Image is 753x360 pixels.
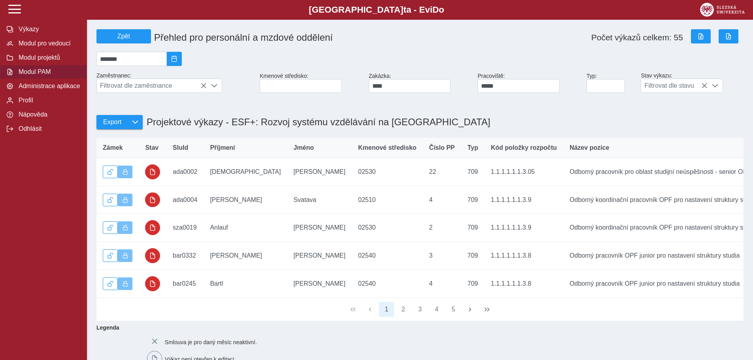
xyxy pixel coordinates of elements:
div: Stav výkazu: [638,69,747,96]
td: ada0002 [166,158,204,186]
td: 709 [461,158,485,186]
button: Výkaz uzamčen. [118,277,133,290]
span: t [403,5,406,15]
td: [PERSON_NAME] [204,186,287,214]
button: 3 [413,302,428,317]
img: logo_web_su.png [700,3,745,17]
td: Svatava [287,186,352,214]
td: 2 [423,214,461,242]
td: 709 [461,186,485,214]
td: 02510 [352,186,423,214]
button: uzamčeno [145,192,160,207]
button: 4 [429,302,444,317]
button: Zpět [96,29,151,43]
button: Export do PDF [719,29,738,43]
button: Odemknout výkaz. [103,194,118,206]
td: Bartl [204,270,287,298]
td: 709 [461,242,485,270]
td: [DEMOGRAPHIC_DATA] [204,158,287,186]
td: 02540 [352,242,423,270]
td: 1.1.1.1.1.1.3.05 [485,158,563,186]
td: 1.1.1.1.1.1.3.9 [485,214,563,242]
span: Zpět [100,33,147,40]
td: [PERSON_NAME] [287,214,352,242]
button: Export [96,115,128,129]
span: Modul PAM [16,68,80,75]
div: Zaměstnanec: [93,69,257,96]
span: Jméno [293,144,314,151]
button: Odemknout výkaz. [103,249,118,262]
td: 4 [423,186,461,214]
span: Filtrovat dle zaměstnance [97,79,207,92]
td: 1.1.1.1.1.1.3.8 [485,242,563,270]
span: Profil [16,97,80,104]
span: D [432,5,439,15]
td: bar0245 [166,270,204,298]
td: 709 [461,270,485,298]
button: 1 [379,302,394,317]
button: uzamčeno [145,164,160,179]
td: 02530 [352,214,423,242]
span: Počet výkazů celkem: 55 [591,33,683,42]
button: 2025/09 [167,52,182,66]
button: uzamčeno [145,220,160,235]
td: [PERSON_NAME] [287,158,352,186]
td: sza0019 [166,214,204,242]
span: Nápověda [16,111,80,118]
td: Anlauf [204,214,287,242]
span: Modul pro vedoucí [16,40,80,47]
span: Kmenové středisko [358,144,417,151]
button: Výkaz uzamčen. [118,194,133,206]
span: Smlouva je pro daný měsíc neaktivní. [165,339,257,345]
span: Administrace aplikace [16,83,80,90]
button: Export do Excelu [691,29,711,43]
span: Zámek [103,144,123,151]
td: [PERSON_NAME] [287,270,352,298]
span: Výkazy [16,26,80,33]
button: Odemknout výkaz. [103,221,118,234]
button: uzamčeno [145,276,160,291]
td: 02530 [352,158,423,186]
button: Odemknout výkaz. [103,166,118,178]
button: Výkaz uzamčen. [118,221,133,234]
span: SluId [173,144,188,151]
h1: Přehled pro personální a mzdové oddělení [151,29,478,46]
b: Legenda [93,321,740,334]
td: 02540 [352,270,423,298]
button: Odemknout výkaz. [103,277,118,290]
button: Výkaz uzamčen. [118,249,133,262]
span: Číslo PP [429,144,455,151]
button: uzamčeno [145,248,160,263]
td: ada0004 [166,186,204,214]
div: Pracoviště: [474,70,583,96]
td: [PERSON_NAME] [287,242,352,270]
span: Příjmení [210,144,235,151]
button: Výkaz uzamčen. [118,166,133,178]
td: bar0332 [166,242,204,270]
span: Odhlásit [16,125,80,132]
span: Export [103,119,121,126]
span: Kód položky rozpočtu [491,144,557,151]
div: Typ: [583,70,638,96]
td: 1.1.1.1.1.1.3.9 [485,186,563,214]
h1: Projektové výkazy - ESF+: Rozvoj systému vzdělávání na [GEOGRAPHIC_DATA] [143,113,490,132]
td: 22 [423,158,461,186]
b: [GEOGRAPHIC_DATA] a - Evi [24,5,729,15]
td: 3 [423,242,461,270]
button: 5 [446,302,461,317]
span: Stav [145,144,159,151]
div: Kmenové středisko: [257,70,366,96]
td: [PERSON_NAME] [204,242,287,270]
span: Název pozice [570,144,609,151]
div: Zakázka: [366,70,475,96]
td: 1.1.1.1.1.1.3.8 [485,270,563,298]
span: o [439,5,444,15]
span: Typ [468,144,478,151]
td: 709 [461,214,485,242]
td: 4 [423,270,461,298]
span: Filtrovat dle stavu [641,79,708,92]
button: 2 [396,302,411,317]
span: Modul projektů [16,54,80,61]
